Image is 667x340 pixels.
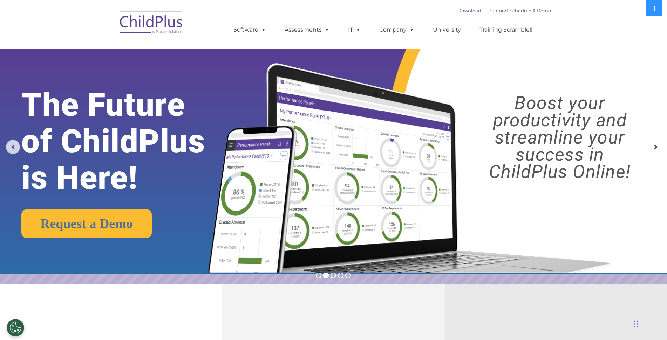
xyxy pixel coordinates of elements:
[490,8,508,13] a: Support
[341,23,368,37] a: IT
[21,209,152,238] a: Request a Demo
[372,23,421,37] a: Company
[97,75,127,80] span: Phone number
[426,23,468,37] a: University
[552,264,667,340] iframe: Chat Widget
[226,23,273,37] a: Software
[457,8,551,13] font: |
[7,319,24,336] button: Cookies Settings
[97,46,119,52] span: Last name
[510,8,551,13] a: Schedule A Demo
[116,6,186,41] img: ChildPlus by Procare Solutions
[21,87,234,196] rs-layer: The Future of ChildPlus is Here!
[472,23,539,37] a: Training Scramble!!
[461,94,659,180] rs-layer: Boost your productivity and streamline your success in ChildPlus Online!
[634,313,638,334] div: Drag
[278,23,336,37] a: Assessments
[457,8,481,13] a: Download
